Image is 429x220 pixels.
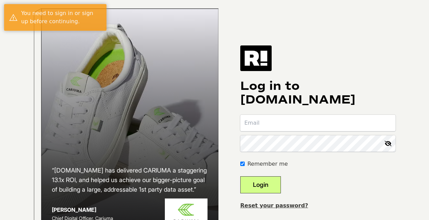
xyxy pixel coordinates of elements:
button: Login [240,176,281,193]
h1: Log in to [DOMAIN_NAME] [240,79,396,107]
label: Remember me [247,160,288,168]
a: Reset your password? [240,202,308,209]
img: Retention.com [240,45,272,71]
strong: [PERSON_NAME] [52,206,96,213]
div: You need to sign in or sign up before continuing. [21,9,101,26]
input: Email [240,115,396,131]
h2: “[DOMAIN_NAME] has delivered CARIUMA a staggering 13.1x ROI, and helped us achieve our bigger-pic... [52,166,208,194]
